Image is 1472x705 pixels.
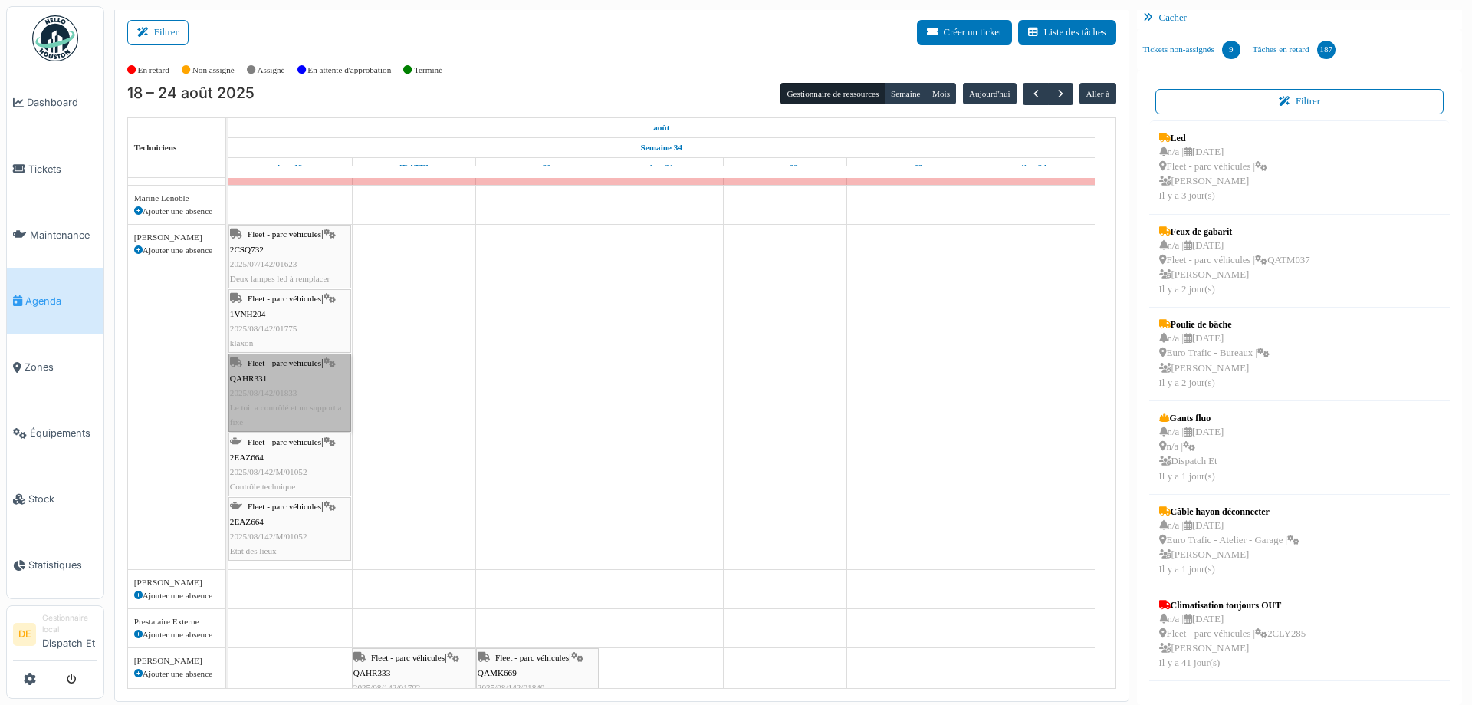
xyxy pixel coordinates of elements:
[127,20,189,45] button: Filtrer
[1137,29,1247,71] a: Tickets non-assignés
[230,482,295,491] span: Contrôle technique
[1018,20,1116,45] button: Liste des tâches
[134,589,219,602] div: Ajouter une absence
[1159,505,1300,519] div: Câble hayon déconnecter
[32,15,78,61] img: Badge_color-CXgf-gQk.svg
[7,202,103,268] a: Maintenance
[230,259,297,268] span: 2025/07/142/01623
[1155,501,1304,581] a: Câble hayon déconnecter n/a |[DATE] Euro Trafic - Atelier - Garage | [PERSON_NAME]Il y a 1 jour(s)
[1317,41,1336,59] div: 187
[248,502,321,511] span: Fleet - parc véhicules
[7,466,103,532] a: Stock
[248,229,321,239] span: Fleet - parc véhicules
[230,532,307,541] span: 2025/08/142/M/01052
[963,83,1017,104] button: Aujourd'hui
[1159,145,1268,204] div: n/a | [DATE] Fleet - parc véhicules | [PERSON_NAME] Il y a 3 jour(s)
[30,228,97,242] span: Maintenance
[353,668,390,677] span: QAHR333
[495,653,569,662] span: Fleet - parc véhicules
[7,136,103,202] a: Tickets
[28,558,97,572] span: Statistiques
[478,668,517,677] span: QAMK669
[134,628,219,641] div: Ajouter une absence
[1222,41,1240,59] div: 9
[7,268,103,334] a: Agenda
[637,138,686,157] a: Semaine 34
[1155,89,1444,114] button: Filtrer
[134,667,219,680] div: Ajouter une absence
[42,612,97,636] div: Gestionnaire local
[230,309,266,318] span: 1VNH204
[27,95,97,110] span: Dashboard
[7,532,103,598] a: Statistiques
[230,338,253,348] span: klaxon
[230,499,350,558] div: |
[258,64,285,77] label: Assigné
[885,83,927,104] button: Semaine
[1159,425,1224,484] div: n/a | [DATE] n/a | Dispatch Et Il y a 1 jour(s)
[1155,407,1228,488] a: Gants fluo n/a |[DATE] n/a | Dispatch EtIl y a 1 jour(s)
[230,292,350,351] div: |
[1159,331,1270,390] div: n/a | [DATE] Euro Trafic - Bureaux | [PERSON_NAME] Il y a 2 jour(s)
[274,158,306,177] a: 18 août 2025
[1159,691,1377,705] div: Ctrl grue fassi
[1159,225,1310,239] div: Feux de gabarit
[7,70,103,136] a: Dashboard
[1159,519,1300,578] div: n/a | [DATE] Euro Trafic - Atelier - Garage | [PERSON_NAME] Il y a 1 jour(s)
[30,426,97,440] span: Équipements
[138,64,169,77] label: En retard
[1159,411,1224,425] div: Gants fluo
[25,294,97,308] span: Agenda
[230,227,350,286] div: |
[1016,158,1050,177] a: 24 août 2025
[134,654,219,667] div: [PERSON_NAME]
[230,517,264,526] span: 2EAZ664
[134,143,177,152] span: Techniciens
[134,192,219,205] div: Marine Lenoble
[1159,598,1306,612] div: Climatisation toujours OUT
[134,576,219,589] div: [PERSON_NAME]
[7,400,103,466] a: Équipements
[248,294,321,303] span: Fleet - parc véhicules
[42,612,97,657] li: Dispatch Et
[917,20,1012,45] button: Créer un ticket
[926,83,957,104] button: Mois
[892,158,927,177] a: 23 août 2025
[1155,221,1314,301] a: Feux de gabarit n/a |[DATE] Fleet - parc véhicules |QATM037 [PERSON_NAME]Il y a 2 jour(s)
[521,158,555,177] a: 20 août 2025
[307,64,391,77] label: En attente d'approbation
[127,84,255,103] h2: 18 – 24 août 2025
[1159,239,1310,298] div: n/a | [DATE] Fleet - parc véhicules | QATM037 [PERSON_NAME] Il y a 2 jour(s)
[13,623,36,646] li: DE
[25,360,97,374] span: Zones
[13,612,97,661] a: DE Gestionnaire localDispatch Et
[646,158,678,177] a: 21 août 2025
[230,274,330,283] span: Deux lampes led à remplacer
[1023,83,1048,105] button: Précédent
[230,324,297,333] span: 2025/08/142/01775
[28,492,97,506] span: Stock
[134,615,219,628] div: Prestataire Externe
[1155,314,1273,394] a: Poulie de bâche n/a |[DATE] Euro Trafic - Bureaux | [PERSON_NAME]Il y a 2 jour(s)
[353,683,421,692] span: 2025/08/142/01702
[28,162,97,176] span: Tickets
[649,118,673,137] a: 18 août 2025
[478,683,545,692] span: 2025/08/142/01840
[1155,595,1309,675] a: Climatisation toujours OUT n/a |[DATE] Fleet - parc véhicules |2CLY285 [PERSON_NAME]Il y a 41 jou...
[1247,29,1342,71] a: Tâches en retard
[1079,83,1115,104] button: Aller à
[230,435,350,494] div: |
[1155,127,1272,208] a: Led n/a |[DATE] Fleet - parc véhicules | [PERSON_NAME]Il y a 3 jour(s)
[414,64,442,77] label: Terminé
[192,64,235,77] label: Non assigné
[230,467,307,476] span: 2025/08/142/M/01052
[1159,131,1268,145] div: Led
[134,205,219,218] div: Ajouter une absence
[230,453,264,462] span: 2EAZ664
[230,245,264,254] span: 2CSQ732
[1159,612,1306,671] div: n/a | [DATE] Fleet - parc véhicules | 2CLY285 [PERSON_NAME] Il y a 41 jour(s)
[396,158,432,177] a: 19 août 2025
[1159,318,1270,331] div: Poulie de bâche
[134,244,219,257] div: Ajouter une absence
